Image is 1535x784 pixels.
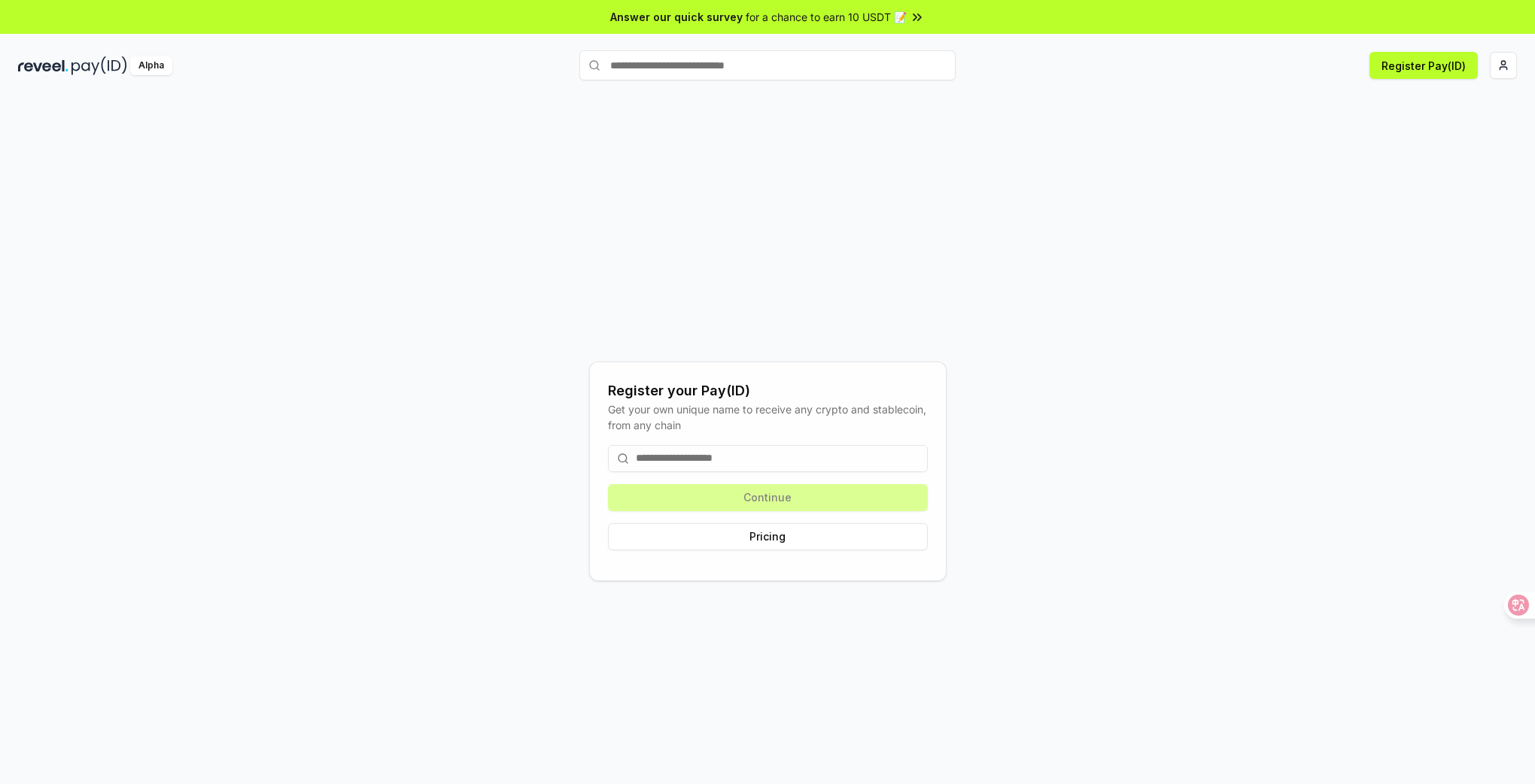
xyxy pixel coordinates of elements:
div: Register your Pay(ID) [608,380,928,401]
img: reveel_dark [18,56,68,75]
span: for a chance to earn 10 USDT 📝 [746,9,907,25]
span: Answer our quick survey [610,9,743,25]
div: Get your own unique name to receive any crypto and stablecoin, from any chain [608,401,928,433]
div: Alpha [130,56,172,75]
button: Register Pay(ID) [1369,52,1478,79]
img: pay_id [71,56,127,75]
button: Pricing [608,523,928,550]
